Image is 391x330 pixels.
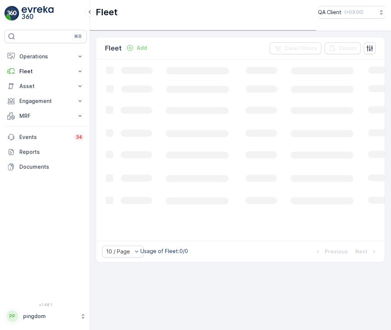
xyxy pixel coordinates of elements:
[4,145,87,159] a: Reports
[355,247,379,256] button: Next
[19,82,72,90] p: Asset
[123,43,150,52] button: Add
[76,134,82,140] p: 34
[318,9,341,16] p: QA Client
[4,79,87,94] button: Asset
[270,42,321,54] button: Clear Filters
[19,133,70,141] p: Events
[23,313,76,320] p: pingdom
[324,42,361,54] button: Export
[19,68,72,75] p: Fleet
[344,9,363,15] p: ( +03:00 )
[4,130,87,145] a: Events34
[137,44,147,52] p: Add
[19,53,72,60] p: Operations
[19,112,72,120] p: MRF
[6,310,18,322] div: PP
[284,45,317,52] p: Clear Filters
[355,248,368,255] p: Next
[4,302,87,307] span: v 1.48.1
[4,64,87,79] button: Fleet
[22,6,54,21] img: logo_light-DOdMpM7g.png
[19,148,84,156] p: Reports
[318,6,385,19] button: QA Client(+03:00)
[96,6,118,18] p: Fleet
[4,94,87,109] button: Engagement
[140,247,188,255] p: Usage of Fleet : 0/0
[19,163,84,171] p: Documents
[74,33,82,39] p: ⌘B
[325,248,348,255] p: Previous
[19,97,72,105] p: Engagement
[4,308,87,324] button: PPpingdom
[105,43,122,54] p: Fleet
[4,6,19,21] img: logo
[4,109,87,123] button: MRF
[314,247,349,256] button: Previous
[339,45,356,52] p: Export
[4,49,87,64] button: Operations
[4,159,87,174] a: Documents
